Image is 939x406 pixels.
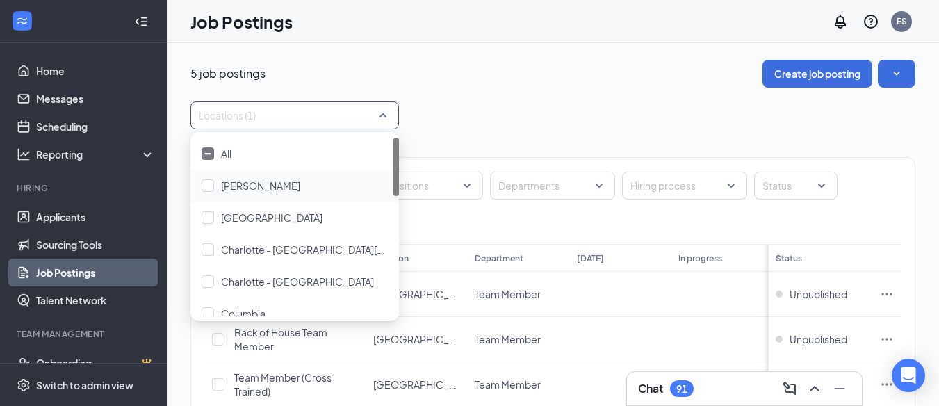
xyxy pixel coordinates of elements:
div: 91 [676,383,687,395]
svg: QuestionInfo [863,13,879,30]
div: Beaufort Station Pkwy [190,202,399,234]
div: Columbia [190,298,399,330]
span: Team Member [475,333,541,346]
svg: Collapse [134,15,148,29]
th: Status [769,244,873,272]
div: Switch to admin view [36,378,133,392]
td: Goose Creek [366,317,468,362]
h3: Chat [638,381,663,396]
svg: ComposeMessage [781,380,798,397]
td: Team Member [468,272,569,317]
div: All [190,138,399,170]
button: SmallChevronDown [878,60,915,88]
svg: Ellipses [880,332,894,346]
td: Goose Creek [366,272,468,317]
a: Messages [36,85,155,113]
span: Team Member [475,288,541,300]
span: Charlotte - [GEOGRAPHIC_DATA] [221,275,374,288]
button: ComposeMessage [778,377,801,400]
p: 5 job postings [190,66,266,81]
span: Charlotte - [GEOGRAPHIC_DATA][PERSON_NAME] [221,243,453,256]
h1: Job Postings [190,10,293,33]
span: [GEOGRAPHIC_DATA] [373,288,475,300]
div: Department [475,252,523,264]
a: Sourcing Tools [36,231,155,259]
th: In progress [671,244,773,272]
span: Unpublished [790,332,847,346]
svg: Analysis [17,147,31,161]
svg: Settings [17,378,31,392]
div: Charlotte - Pineville Matthews Road [190,234,399,266]
span: [GEOGRAPHIC_DATA] [373,333,475,346]
button: Minimize [828,377,851,400]
td: Team Member [468,317,569,362]
svg: ChevronUp [806,380,823,397]
a: Talent Network [36,286,155,314]
span: [GEOGRAPHIC_DATA] [373,378,475,391]
a: OnboardingCrown [36,349,155,377]
span: [PERSON_NAME] [221,179,300,192]
svg: Minimize [831,380,848,397]
span: [GEOGRAPHIC_DATA] [221,211,322,224]
button: Create job posting [762,60,872,88]
div: Hiring [17,182,152,194]
a: Job Postings [36,259,155,286]
img: checkbox [204,152,211,155]
svg: SmallChevronDown [890,67,904,81]
button: ChevronUp [803,377,826,400]
span: All [221,147,231,160]
div: Team Management [17,328,152,340]
div: Anderson [190,170,399,202]
svg: WorkstreamLogo [15,14,29,28]
div: ES [897,15,907,27]
svg: Ellipses [880,287,894,301]
div: Charlotte - Riverbend Village Dr [190,266,399,298]
div: Open Intercom Messenger [892,359,925,392]
span: Team Member (Cross Trained) [234,371,332,398]
span: Columbia [221,307,266,320]
span: Unpublished [790,287,847,301]
a: Home [36,57,155,85]
a: Scheduling [36,113,155,140]
svg: Ellipses [880,377,894,391]
div: Reporting [36,147,156,161]
a: Applicants [36,203,155,231]
span: Team Member [475,378,541,391]
span: Back of House Team Member [234,326,327,352]
th: [DATE] [570,244,671,272]
svg: Notifications [832,13,849,30]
